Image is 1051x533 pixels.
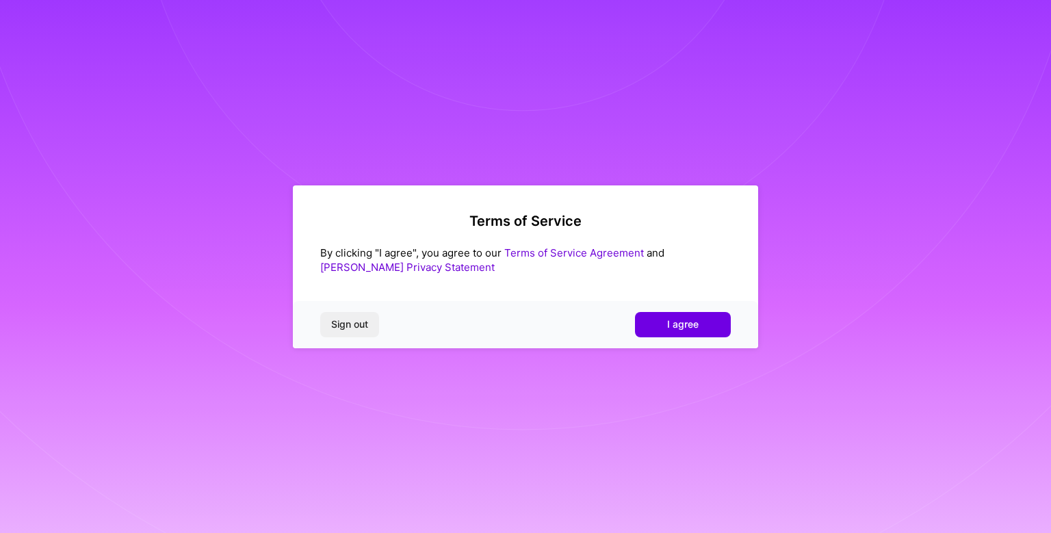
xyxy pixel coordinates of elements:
h2: Terms of Service [320,213,731,229]
button: I agree [635,312,731,337]
span: Sign out [331,317,368,331]
span: I agree [667,317,699,331]
a: [PERSON_NAME] Privacy Statement [320,261,495,274]
button: Sign out [320,312,379,337]
a: Terms of Service Agreement [504,246,644,259]
div: By clicking "I agree", you agree to our and [320,246,731,274]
